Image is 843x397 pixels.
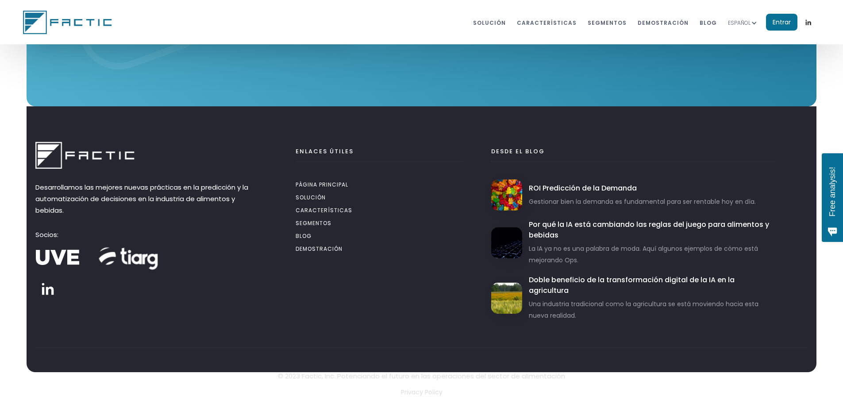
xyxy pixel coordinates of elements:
[296,192,463,205] a: Solución
[296,205,463,218] a: características
[529,298,776,321] p: Una industria tradicional como la agricultura se está moviendo hacia esta nueva realidad.
[296,244,463,257] a: dEMOstración
[278,370,565,382] p: © 2023 Factic, Inc. Potenciando el futuro en las operaciones del sector de alimentación
[473,14,506,31] a: Solución
[491,146,776,162] h4: desde el blog
[529,275,776,296] h4: Doble beneficio de la transformación digital de la IA en la agricultura
[278,370,565,386] a: © 2023 Factic, Inc. Potenciando el futuro en las operaciones del sector de alimentación
[529,183,756,194] h4: ROI Predicción de la Demanda
[638,14,689,31] a: dEMOstración
[296,231,463,244] a: BLOG
[728,8,766,36] div: ESPAÑOL
[766,14,797,31] a: Entrar
[491,275,776,321] a: Doble beneficio de la transformación digital de la IA en la agriculturaUna industria tradicional ...
[529,243,776,266] p: La IA ya no es una palabra de moda. Aquí algunos ejemplos de cómo está mejorando Ops.
[517,14,577,31] a: características
[296,218,463,231] a: segmentos
[35,229,262,241] p: Socios:
[296,179,463,192] a: pàgina principal
[728,19,751,27] div: ESPAÑOL
[491,219,776,266] a: Por qué la IA está cambiando las reglas del juego para alimentos y bebidasLa IA ya no es una pala...
[700,14,717,31] a: BLOG
[529,219,776,241] h4: Por qué la IA está cambiando las reglas del juego para alimentos y bebidas
[529,196,756,207] p: Gestionar bien la demanda es fundamental para ser rentable hoy en día.
[491,179,776,210] a: ROI Predicción de la DemandaGestionar bien la demanda es fundamental para ser rentable hoy en día.
[296,146,463,162] h4: ENLACES ÚTILES
[35,182,262,216] p: Desarrollamos las mejores nuevas prácticas en la predicción y la automatización de decisiones en ...
[588,14,627,31] a: segmentos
